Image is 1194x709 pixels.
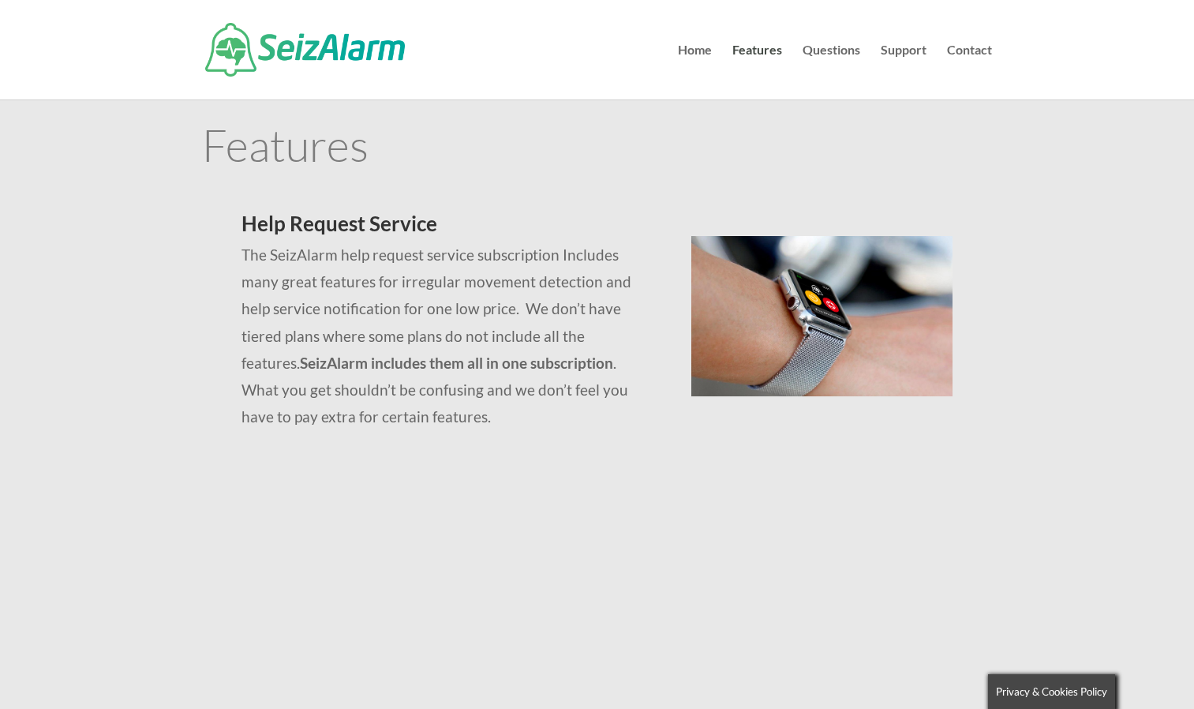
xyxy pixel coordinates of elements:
[241,242,653,430] p: The SeizAlarm help request service subscription Includes many great features for irregular moveme...
[732,44,782,99] a: Features
[678,44,712,99] a: Home
[803,44,860,99] a: Questions
[947,44,992,99] a: Contact
[881,44,926,99] a: Support
[996,685,1107,698] span: Privacy & Cookies Policy
[241,213,653,242] h2: Help Request Service
[202,122,992,174] h1: Features
[205,23,405,77] img: SeizAlarm
[300,354,613,372] strong: SeizAlarm includes them all in one subscription
[1054,647,1177,692] iframe: Help widget launcher
[691,236,953,396] img: seizalarm-on-wrist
